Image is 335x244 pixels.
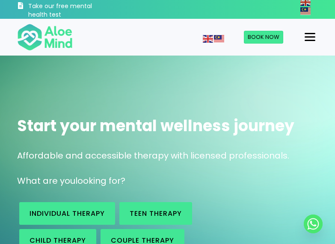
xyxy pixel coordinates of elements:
[17,150,318,162] p: Affordable and accessible therapy with licensed professionals.
[17,175,75,187] span: What are you
[28,2,107,19] h3: Take our free mental health test
[248,33,279,41] span: Book Now
[17,115,294,137] span: Start your mental wellness journey
[301,30,319,44] button: Menu
[17,23,73,51] img: Aloe mind Logo
[304,215,323,233] a: Whatsapp
[300,7,311,15] img: ms
[203,34,214,42] a: English
[30,209,105,218] span: Individual therapy
[300,6,311,15] a: Malay
[203,35,213,43] img: en
[119,202,192,225] a: Teen Therapy
[17,2,107,19] a: Take our free mental health test
[75,175,125,187] span: looking for?
[214,34,225,42] a: Malay
[214,35,224,43] img: ms
[19,202,115,225] a: Individual therapy
[244,31,283,44] a: Book Now
[130,209,182,218] span: Teen Therapy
